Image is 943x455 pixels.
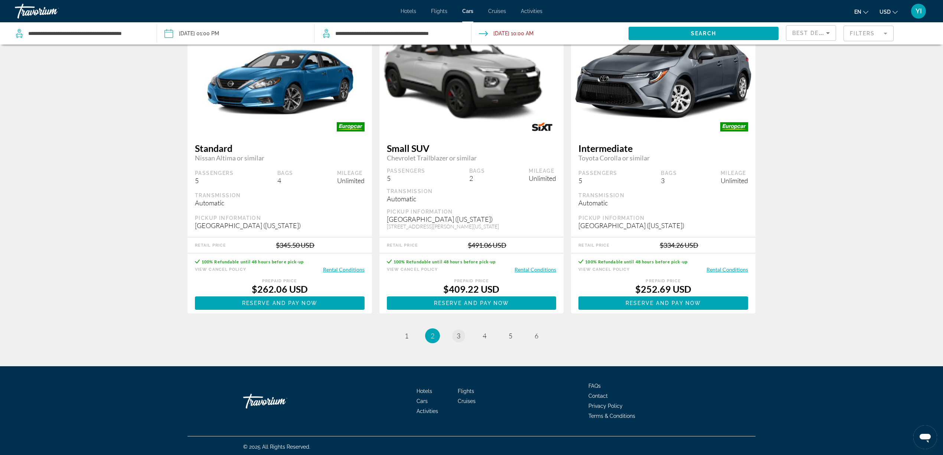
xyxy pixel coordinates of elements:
div: $334.26 USD [660,241,698,249]
div: $345.50 USD [276,241,314,249]
div: Bags [661,170,677,176]
a: Terms & Conditions [588,413,635,419]
iframe: Button to launch messaging window [913,425,937,449]
nav: Pagination [187,328,756,343]
div: 5 [387,174,425,182]
span: Toyota Corolla or similar [578,154,748,162]
a: Travorium [243,390,317,412]
span: Standard [195,143,365,154]
a: Flights [458,388,474,394]
div: Bags [277,170,293,176]
span: 100% Refundable until 48 hours before pick-up [202,259,304,264]
span: Nissan Altima or similar [195,154,365,162]
span: 100% Refundable until 48 hours before pick-up [585,259,688,264]
span: Reserve and pay now [242,300,317,306]
div: Automatic [387,195,557,203]
div: Passengers [195,170,234,176]
span: Activities [521,8,542,14]
span: Best Deals [792,30,831,36]
img: primary.png [379,24,564,128]
img: EUROPCAR [713,118,756,135]
a: Activities [417,408,438,414]
div: 4 [277,176,293,185]
div: [STREET_ADDRESS][PERSON_NAME][US_STATE] [387,223,557,230]
div: 5 [578,176,617,185]
div: Transmission [387,188,557,195]
span: 4 [483,332,486,340]
div: Unlimited [529,174,556,182]
button: Change currency [880,6,898,17]
span: USD [880,9,891,15]
a: Cruises [488,8,506,14]
div: $491.06 USD [468,241,506,249]
button: View Cancel Policy [195,266,246,273]
button: Filter [844,25,894,42]
span: 3 [457,332,460,340]
button: Search [629,27,778,40]
button: Pickup date: Oct 24, 2025 01:00 PM [164,22,219,45]
a: Contact [588,393,608,399]
span: Reserve and pay now [626,300,701,306]
a: Reserve and pay now [578,296,748,310]
div: Bags [469,168,485,174]
div: Retail Price [195,243,226,248]
span: Reserve and pay now [434,300,509,306]
div: Pickup Information [195,215,365,221]
a: Hotels [417,388,432,394]
button: User Menu [909,3,928,19]
div: Prepaid Price [387,279,557,283]
mat-select: Sort by [792,29,830,38]
img: primary.png [571,18,756,133]
span: 5 [509,332,512,340]
div: Automatic [578,199,748,207]
button: View Cancel Policy [578,266,630,273]
button: View Cancel Policy [387,266,438,273]
a: Flights [431,8,447,14]
span: Search [691,30,716,36]
span: 6 [535,332,538,340]
button: Rental Conditions [515,266,556,273]
img: SIXT [521,118,564,135]
a: Cars [417,398,428,404]
a: Cars [462,8,473,14]
button: Drop-off date: Oct 29, 2025 10:00 AM [479,22,534,45]
div: Prepaid Price [578,279,748,283]
div: Prepaid Price [195,279,365,283]
a: Reserve and pay now [195,296,365,310]
div: Unlimited [337,176,365,185]
a: FAQs [588,383,601,389]
div: [GEOGRAPHIC_DATA] ([US_STATE]) [578,221,748,230]
span: 1 [405,332,408,340]
img: primary.png [187,24,372,128]
button: Change language [854,6,868,17]
span: © 2025 All Rights Reserved. [243,444,310,450]
span: 100% Refundable until 48 hours before pick-up [394,259,496,264]
div: Retail Price [387,243,418,248]
div: Pickup Information [578,215,748,221]
span: Hotels [401,8,416,14]
button: Rental Conditions [707,266,748,273]
a: Cruises [458,398,476,404]
div: $252.69 USD [578,283,748,295]
div: Unlimited [721,176,748,185]
span: YI [916,7,922,15]
a: Travorium [15,1,89,21]
button: Reserve and pay now [387,296,557,310]
div: [GEOGRAPHIC_DATA] ([US_STATE]) [195,221,365,230]
img: EUROPCAR [329,118,372,135]
div: Transmission [578,192,748,199]
div: 2 [469,174,485,182]
button: Rental Conditions [323,266,365,273]
span: Small SUV [387,143,557,154]
div: Passengers [578,170,617,176]
a: Privacy Policy [588,403,623,409]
